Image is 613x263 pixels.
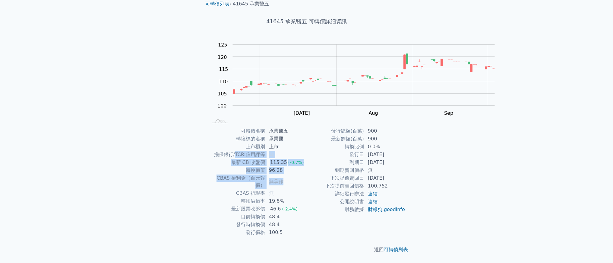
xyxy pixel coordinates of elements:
g: Chart [214,42,504,116]
td: 48.4 [265,213,307,221]
td: 詳細發行辦法 [307,190,364,198]
td: 48.4 [265,221,307,229]
td: 100.752 [364,182,406,190]
tspan: 120 [218,54,227,60]
td: 最新 CB 收盤價 [208,159,265,166]
td: 到期賣回價格 [307,166,364,174]
td: 下次提前賣回日 [307,174,364,182]
td: 發行日 [307,151,364,159]
td: 可轉債名稱 [208,127,265,135]
td: 900 [364,127,406,135]
td: 100.5 [265,229,307,236]
tspan: 110 [219,79,228,85]
td: 最新餘額(百萬) [307,135,364,143]
span: 無承作 [269,179,283,184]
li: › [205,0,231,8]
td: 承業醫五 [265,127,307,135]
td: 0.0% [364,143,406,151]
a: 連結 [368,199,378,204]
a: 財報狗 [368,207,382,212]
td: 轉換溢價率 [208,197,265,205]
tspan: 100 [217,103,227,109]
td: 上市 [265,143,307,151]
span: (-2.4%) [282,207,298,211]
tspan: 125 [218,42,227,48]
td: 發行總額(百萬) [307,127,364,135]
div: 115.35 [269,159,288,166]
td: 下次提前賣回價格 [307,182,364,190]
td: 發行時轉換價 [208,221,265,229]
td: CBAS 權利金（百元報價） [208,174,265,189]
a: goodinfo [384,207,405,212]
td: 財務數據 [307,206,364,213]
td: 承業醫 [265,135,307,143]
td: 96.28 [265,166,307,174]
span: 無 [269,190,274,196]
td: 轉換比例 [307,143,364,151]
tspan: Sep [444,110,453,116]
td: 最新股票收盤價 [208,205,265,213]
td: 發行價格 [208,229,265,236]
a: 連結 [368,191,378,197]
span: (-0.7%) [288,160,304,165]
tspan: [DATE] [294,110,310,116]
td: 目前轉換價 [208,213,265,221]
td: 轉換價值 [208,166,265,174]
td: 到期日 [307,159,364,166]
td: 無 [364,166,406,174]
a: 可轉債列表 [205,1,229,7]
p: 返回 [201,246,413,253]
tspan: 115 [219,66,228,72]
td: 上市櫃別 [208,143,265,151]
li: 41645 承業醫五 [233,0,269,8]
a: 可轉債列表 [384,247,408,252]
tspan: 105 [218,91,227,97]
td: 900 [364,135,406,143]
span: 無 [269,152,274,157]
td: [DATE] [364,174,406,182]
td: [DATE] [364,151,406,159]
td: 轉換標的名稱 [208,135,265,143]
td: CBAS 折現率 [208,189,265,197]
td: 19.8% [265,197,307,205]
tspan: Aug [368,110,378,116]
h1: 41645 承業醫五 可轉債詳細資訊 [201,17,413,26]
td: [DATE] [364,159,406,166]
td: 公開說明書 [307,198,364,206]
td: , [364,206,406,213]
td: 擔保銀行/TCRI信用評等 [208,151,265,159]
div: 46.6 [269,205,282,213]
